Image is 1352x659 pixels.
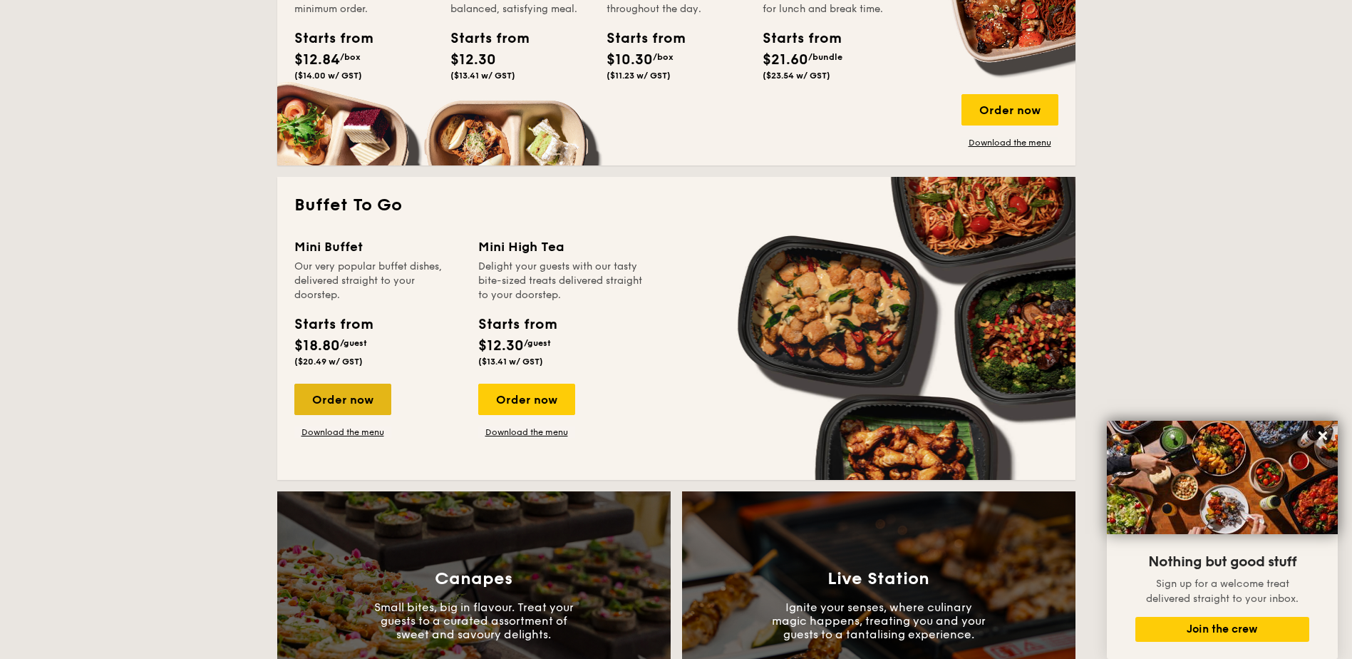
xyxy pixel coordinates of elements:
[607,51,653,68] span: $10.30
[435,569,512,589] h3: Canapes
[478,260,645,302] div: Delight your guests with our tasty bite-sized treats delivered straight to your doorstep.
[294,426,391,438] a: Download the menu
[478,357,543,367] span: ($13.41 w/ GST)
[478,426,575,438] a: Download the menu
[367,601,581,641] p: Small bites, big in flavour. Treat your guests to a curated assortment of sweet and savoury delig...
[294,337,340,354] span: $18.80
[478,237,645,257] div: Mini High Tea
[1311,424,1334,447] button: Close
[450,71,515,81] span: ($13.41 w/ GST)
[294,237,461,257] div: Mini Buffet
[294,314,372,335] div: Starts from
[294,194,1058,217] h2: Buffet To Go
[763,28,827,49] div: Starts from
[478,384,575,415] div: Order now
[478,314,556,335] div: Starts from
[961,137,1058,148] a: Download the menu
[1135,617,1309,642] button: Join the crew
[294,71,362,81] span: ($14.00 w/ GST)
[340,52,361,62] span: /box
[294,28,358,49] div: Starts from
[772,601,986,641] p: Ignite your senses, where culinary magic happens, treating you and your guests to a tantalising e...
[961,94,1058,126] div: Order now
[827,569,929,589] h3: Live Station
[294,51,340,68] span: $12.84
[1146,578,1299,605] span: Sign up for a welcome treat delivered straight to your inbox.
[450,51,496,68] span: $12.30
[607,28,671,49] div: Starts from
[653,52,674,62] span: /box
[808,52,842,62] span: /bundle
[607,71,671,81] span: ($11.23 w/ GST)
[340,338,367,348] span: /guest
[294,357,363,367] span: ($20.49 w/ GST)
[1107,421,1338,534] img: DSC07876-Edit02-Large.jpeg
[450,28,515,49] div: Starts from
[524,338,551,348] span: /guest
[478,337,524,354] span: $12.30
[294,260,461,302] div: Our very popular buffet dishes, delivered straight to your doorstep.
[763,51,808,68] span: $21.60
[294,384,391,415] div: Order now
[763,71,830,81] span: ($23.54 w/ GST)
[1148,553,1296,571] span: Nothing but good stuff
